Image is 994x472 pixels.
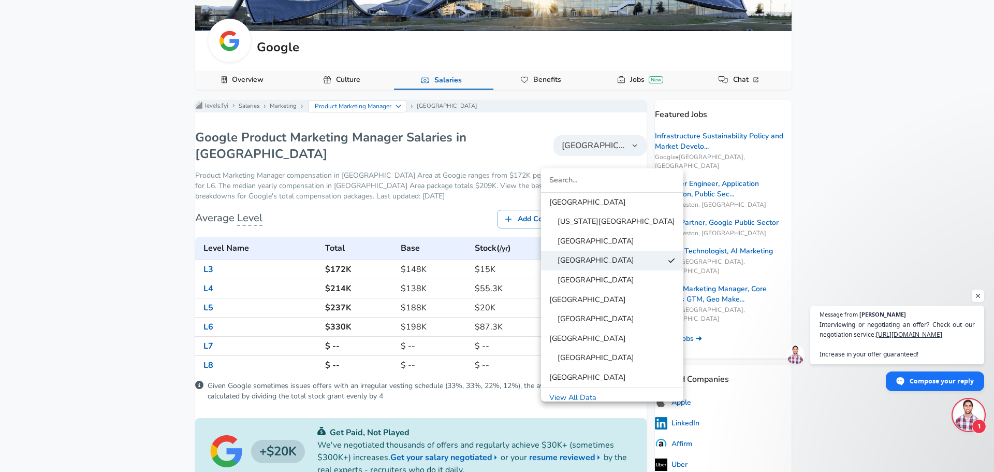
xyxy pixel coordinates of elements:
[549,294,626,306] span: [GEOGRAPHIC_DATA]
[972,419,986,434] span: 1
[541,311,683,327] a: [GEOGRAPHIC_DATA]
[910,372,974,390] span: Compose your reply
[541,350,683,366] a: [GEOGRAPHIC_DATA]
[820,320,975,359] span: Interviewing or negotiating an offer? Check out our negotiation service: Increase in your offer g...
[541,195,683,210] a: [GEOGRAPHIC_DATA]
[549,197,626,208] span: [GEOGRAPHIC_DATA]
[541,273,683,288] a: [GEOGRAPHIC_DATA]
[859,311,906,317] span: [PERSON_NAME]
[549,255,634,266] span: [GEOGRAPHIC_DATA]
[541,292,683,308] a: [GEOGRAPHIC_DATA]
[541,234,683,249] a: [GEOGRAPHIC_DATA]
[541,170,683,190] input: Search...
[549,313,634,325] span: [GEOGRAPHIC_DATA]
[953,399,984,431] div: Open chat
[820,311,858,317] span: Message from
[549,333,626,345] span: [GEOGRAPHIC_DATA]
[549,352,634,364] span: [GEOGRAPHIC_DATA]
[541,214,683,230] a: [US_STATE][GEOGRAPHIC_DATA]
[541,331,683,347] a: [GEOGRAPHIC_DATA]
[549,275,634,286] span: [GEOGRAPHIC_DATA]
[541,253,683,268] a: [GEOGRAPHIC_DATA]
[549,236,634,247] span: [GEOGRAPHIC_DATA]
[549,372,626,383] span: [GEOGRAPHIC_DATA]
[541,370,683,385] a: [GEOGRAPHIC_DATA]
[549,216,675,227] span: [US_STATE][GEOGRAPHIC_DATA]
[541,390,683,406] a: View All Data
